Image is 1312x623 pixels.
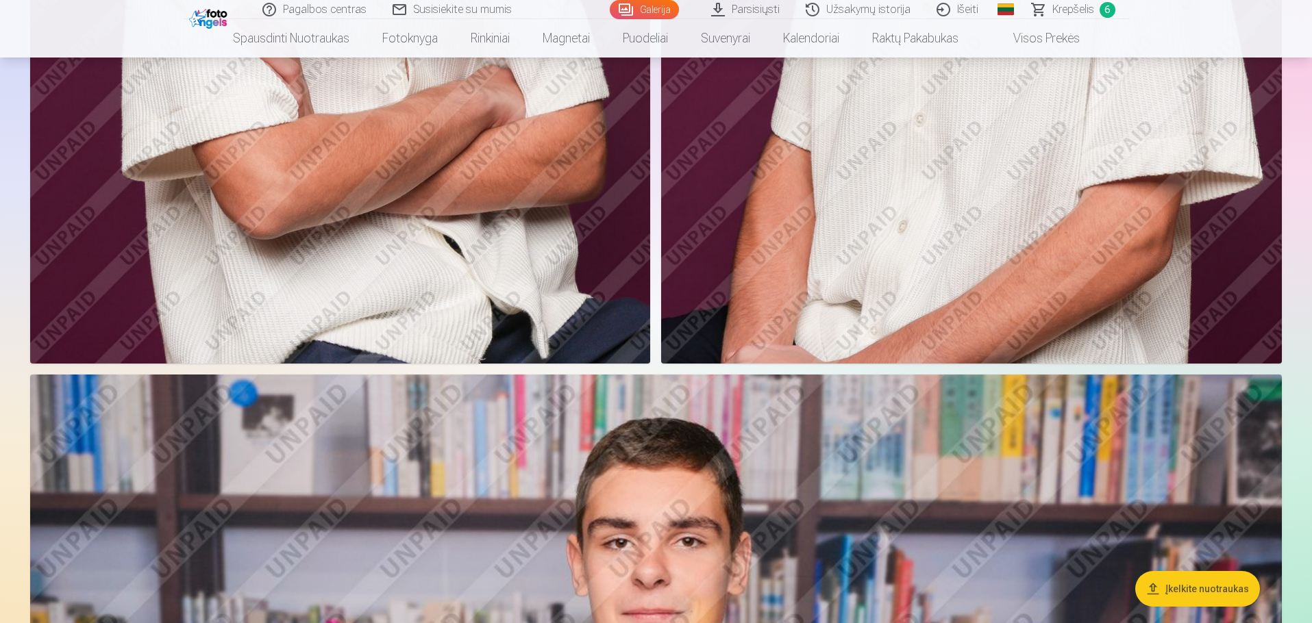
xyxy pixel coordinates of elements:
span: 6 [1100,2,1115,18]
img: /fa2 [189,5,231,29]
a: Raktų pakabukas [856,19,975,58]
a: Fotoknyga [366,19,454,58]
a: Spausdinti nuotraukas [216,19,366,58]
a: Suvenyrai [684,19,767,58]
a: Magnetai [526,19,606,58]
a: Kalendoriai [767,19,856,58]
a: Rinkiniai [454,19,526,58]
button: Įkelkite nuotraukas [1135,571,1260,607]
a: Puodeliai [606,19,684,58]
span: Krepšelis [1052,1,1094,18]
a: Visos prekės [975,19,1096,58]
